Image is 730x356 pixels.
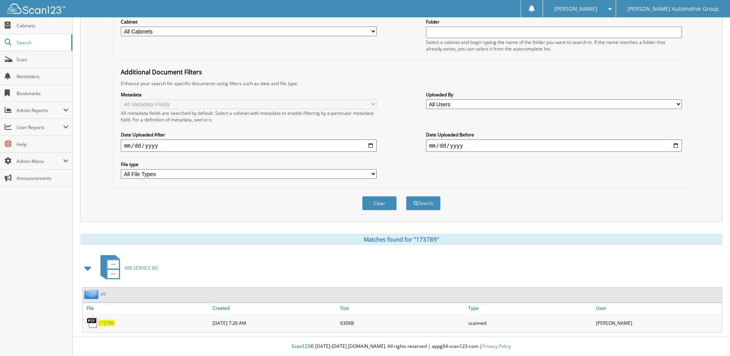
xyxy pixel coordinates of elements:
a: Privacy Policy [482,343,511,349]
label: Folder [426,18,682,25]
span: Reminders [17,73,68,80]
span: Cabinets [17,22,68,29]
label: Date Uploaded After [121,131,377,138]
span: User Reports [17,124,63,131]
a: here [202,116,212,123]
a: MB SERVICE RO [96,253,158,283]
span: Scan123 [292,343,310,349]
span: Admin Menu [17,158,63,165]
legend: Additional Document Filters [117,68,206,76]
img: scan123-logo-white.svg [8,3,65,14]
span: MB SERVICE RO [125,265,158,271]
div: [DATE] 7:26 AM [210,315,338,331]
img: PDF.png [87,317,98,329]
input: end [426,139,682,152]
span: Admin Reports [17,107,63,114]
a: Size [338,303,466,313]
span: Announcements [17,175,68,181]
div: All metadata fields are searched by default. Select a cabinet with metadata to enable filtering b... [121,110,377,123]
button: Search [406,196,441,210]
span: Help [17,141,68,148]
span: [PERSON_NAME] [554,7,597,11]
div: 630KB [338,315,466,331]
iframe: Chat Widget [692,319,730,356]
span: Scan [17,56,68,63]
label: Uploaded By [426,91,682,98]
div: [PERSON_NAME] [594,315,722,331]
span: [PERSON_NAME] Automotive Group [627,7,719,11]
label: File type [121,161,377,168]
a: Type [466,303,594,313]
img: folder2.png [84,289,100,299]
div: Select a cabinet and begin typing the name of the folder you want to search in. If the name match... [426,39,682,52]
div: Enhance your search for specific documents using filters such as date and file type. [117,80,685,87]
a: 173789 [98,320,114,326]
span: Search [17,39,67,46]
span: Bookmarks [17,90,68,97]
label: Date Uploaded Before [426,131,682,138]
input: start [121,139,377,152]
label: Cabinet [121,18,377,25]
a: File [83,303,210,313]
div: scanned [466,315,594,331]
a: User [594,303,722,313]
button: Clear [362,196,397,210]
div: © [DATE]-[DATE] [DOMAIN_NAME]. All rights reserved | appg04-scan123-com | [73,337,730,356]
div: Matches found for "173789" [80,233,722,245]
a: Created [210,303,338,313]
a: 49 [100,291,106,297]
label: Metadata [121,91,377,98]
